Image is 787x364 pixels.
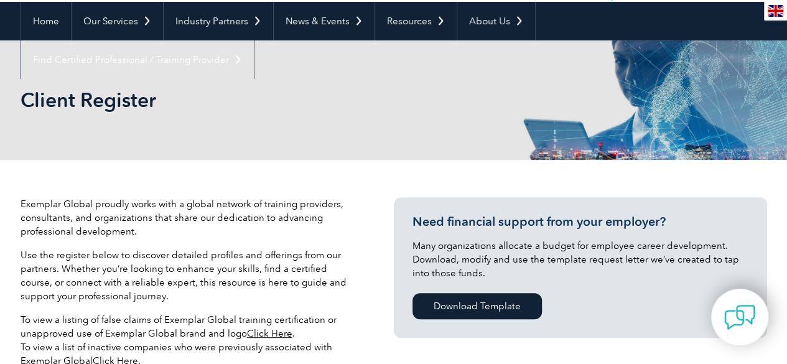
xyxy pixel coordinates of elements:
[21,248,356,303] p: Use the register below to discover detailed profiles and offerings from our partners. Whether you...
[72,2,163,40] a: Our Services
[412,239,748,280] p: Many organizations allocate a budget for employee career development. Download, modify and use th...
[412,293,542,319] a: Download Template
[274,2,375,40] a: News & Events
[457,2,535,40] a: About Us
[768,5,783,17] img: en
[21,90,543,110] h2: Client Register
[21,40,254,79] a: Find Certified Professional / Training Provider
[375,2,457,40] a: Resources
[164,2,273,40] a: Industry Partners
[21,197,356,238] p: Exemplar Global proudly works with a global network of training providers, consultants, and organ...
[412,214,748,230] h3: Need financial support from your employer?
[247,328,292,339] a: Click Here
[21,2,71,40] a: Home
[724,302,755,333] img: contact-chat.png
